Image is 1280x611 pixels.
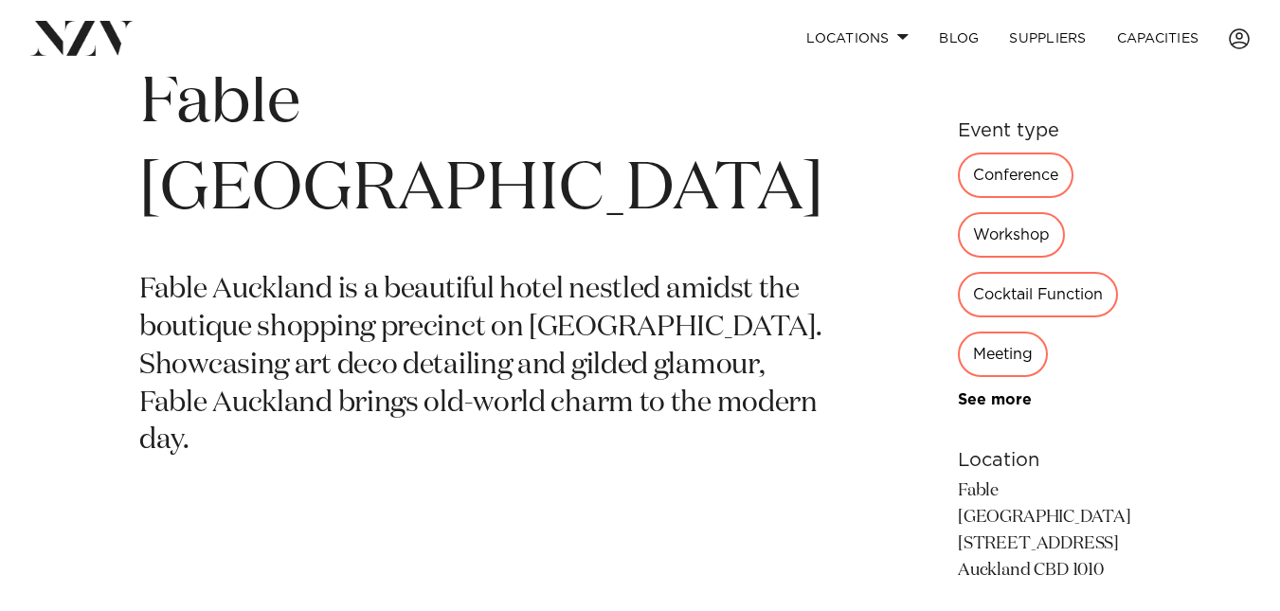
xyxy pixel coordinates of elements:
div: Meeting [958,332,1048,377]
a: BLOG [924,18,994,59]
div: Workshop [958,212,1065,258]
p: Fable [GEOGRAPHIC_DATA] [STREET_ADDRESS] Auckland CBD 1010 [958,478,1163,584]
h6: Event type [958,117,1163,145]
p: Fable Auckland is a beautiful hotel nestled amidst the boutique shopping precinct on [GEOGRAPHIC_... [139,272,823,460]
a: Locations [791,18,924,59]
h6: Location [958,446,1163,475]
div: Cocktail Function [958,272,1118,317]
div: Conference [958,153,1073,198]
img: nzv-logo.png [30,21,134,55]
a: Capacities [1102,18,1215,59]
h1: Fable [GEOGRAPHIC_DATA] [139,60,823,234]
a: SUPPLIERS [994,18,1101,59]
